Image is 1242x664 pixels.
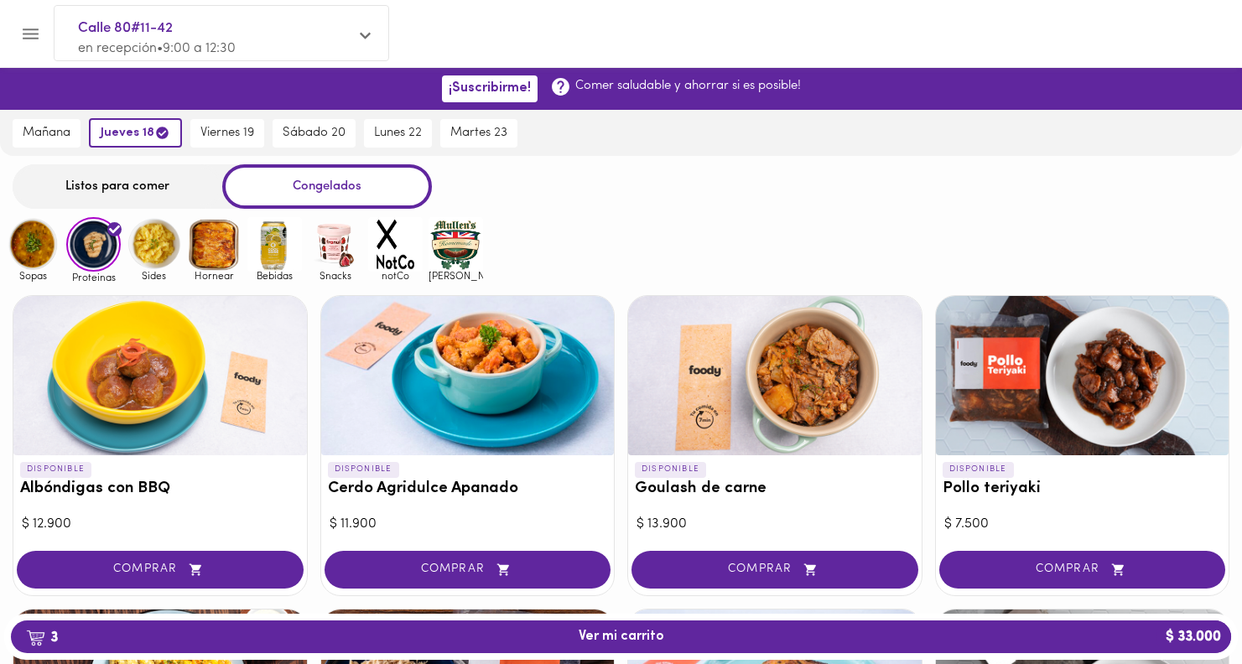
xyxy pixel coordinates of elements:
button: viernes 19 [190,119,264,148]
span: en recepción • 9:00 a 12:30 [78,42,236,55]
span: COMPRAR [652,563,897,577]
button: sábado 20 [273,119,356,148]
p: DISPONIBLE [20,462,91,477]
img: cart.png [26,630,45,646]
button: ¡Suscribirme! [442,75,538,101]
button: lunes 22 [364,119,432,148]
span: Sides [127,270,181,281]
button: COMPRAR [631,551,918,589]
img: Snacks [308,217,362,272]
span: Hornear [187,270,242,281]
span: Bebidas [247,270,302,281]
p: DISPONIBLE [328,462,399,477]
span: Snacks [308,270,362,281]
img: Sopas [6,217,60,272]
button: COMPRAR [325,551,611,589]
div: Listos para comer [13,164,222,209]
img: mullens [429,217,483,272]
img: notCo [368,217,423,272]
div: Goulash de carne [628,296,922,455]
div: $ 12.900 [22,515,299,534]
div: Congelados [222,164,432,209]
div: $ 11.900 [330,515,606,534]
span: jueves 18 [101,125,170,141]
span: viernes 19 [200,126,254,141]
span: sábado 20 [283,126,346,141]
img: Bebidas [247,217,302,272]
span: ¡Suscribirme! [449,80,531,96]
span: COMPRAR [38,563,283,577]
h3: Goulash de carne [635,480,915,498]
h3: Pollo teriyaki [943,480,1223,498]
span: notCo [368,270,423,281]
h3: Albóndigas con BBQ [20,480,300,498]
span: Sopas [6,270,60,281]
div: Cerdo Agridulce Apanado [321,296,615,455]
div: Albóndigas con BBQ [13,296,307,455]
p: DISPONIBLE [943,462,1014,477]
span: Proteinas [66,272,121,283]
span: COMPRAR [346,563,590,577]
span: martes 23 [450,126,507,141]
button: COMPRAR [939,551,1226,589]
div: $ 13.900 [637,515,913,534]
b: 3 [16,626,68,648]
button: Menu [10,13,51,54]
button: martes 23 [440,119,517,148]
p: Comer saludable y ahorrar si es posible! [575,77,801,95]
span: lunes 22 [374,126,422,141]
span: COMPRAR [960,563,1205,577]
img: Sides [127,217,181,272]
span: [PERSON_NAME] [429,270,483,281]
span: Calle 80#11-42 [78,18,348,39]
span: Ver mi carrito [579,629,664,645]
button: 3Ver mi carrito$ 33.000 [11,620,1231,653]
button: jueves 18 [89,118,182,148]
button: COMPRAR [17,551,304,589]
h3: Cerdo Agridulce Apanado [328,480,608,498]
iframe: Messagebird Livechat Widget [1145,567,1225,647]
p: DISPONIBLE [635,462,706,477]
span: mañana [23,126,70,141]
div: Pollo teriyaki [936,296,1229,455]
button: mañana [13,119,81,148]
img: Hornear [187,217,242,272]
div: $ 7.500 [944,515,1221,534]
img: Proteinas [66,217,121,272]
